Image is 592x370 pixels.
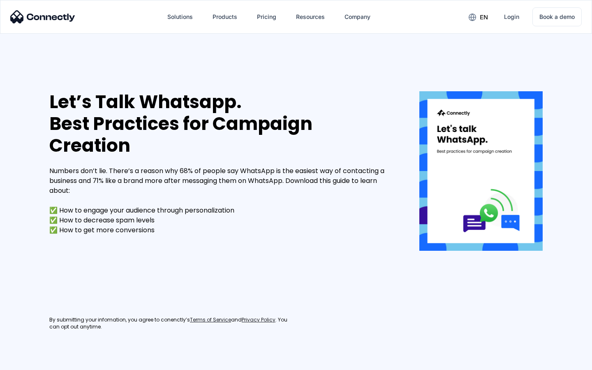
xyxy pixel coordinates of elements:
[16,356,49,367] ul: Language list
[338,7,377,27] div: Company
[462,11,494,23] div: en
[289,7,331,27] div: Resources
[242,317,275,324] a: Privacy Policy
[49,245,255,307] iframe: Form 0
[296,11,325,23] div: Resources
[345,11,370,23] div: Company
[167,11,193,23] div: Solutions
[49,91,395,156] div: Let’s Talk Whatsapp. Best Practices for Campaign Creation
[250,7,283,27] a: Pricing
[497,7,526,27] a: Login
[213,11,237,23] div: Products
[190,317,231,324] a: Terms of Service
[206,7,244,27] div: Products
[480,12,488,23] div: en
[257,11,276,23] div: Pricing
[532,7,582,26] a: Book a demo
[49,166,395,235] div: Numbers don’t lie. There’s a reason why 68% of people say WhatsApp is the easiest way of contacti...
[161,7,199,27] div: Solutions
[10,10,75,23] img: Connectly Logo
[504,11,519,23] div: Login
[49,317,296,331] div: By submitting your infomation, you agree to conenctly’s and . You can opt out anytime.
[8,356,49,367] aside: Language selected: English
